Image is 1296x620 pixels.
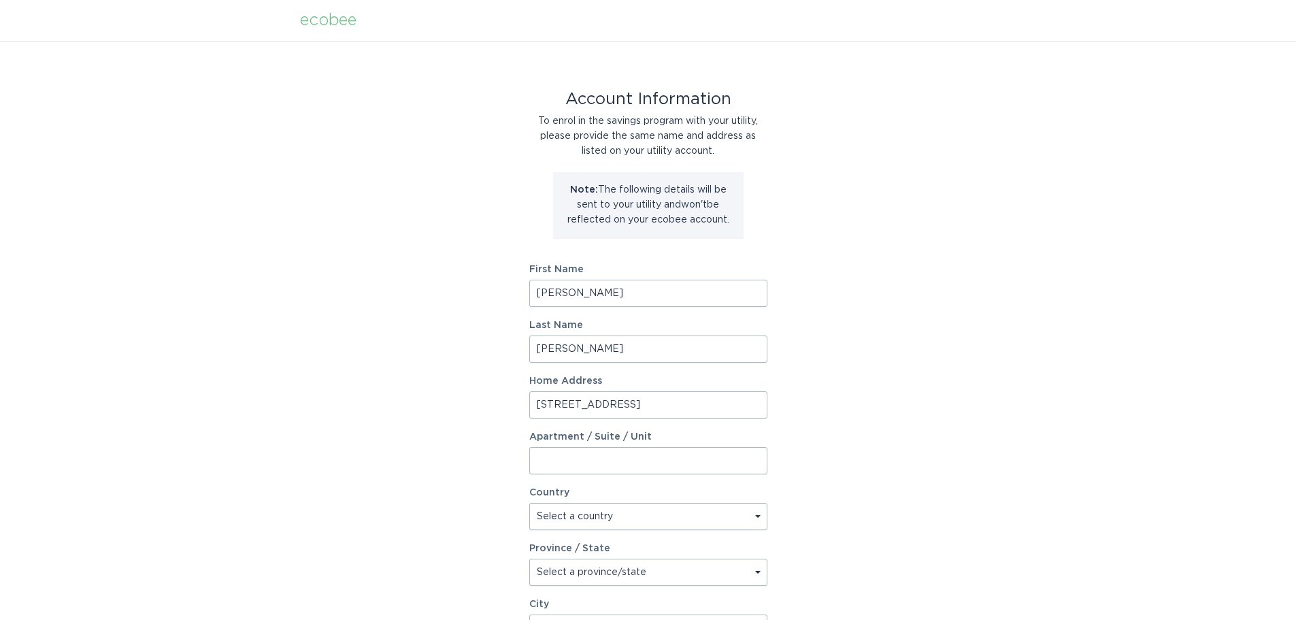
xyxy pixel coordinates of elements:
[529,92,767,107] div: Account Information
[570,185,598,195] strong: Note:
[300,13,356,28] div: ecobee
[529,544,610,553] label: Province / State
[529,600,767,609] label: City
[529,376,767,386] label: Home Address
[529,432,767,442] label: Apartment / Suite / Unit
[529,321,767,330] label: Last Name
[529,488,569,497] label: Country
[529,265,767,274] label: First Name
[529,114,767,159] div: To enrol in the savings program with your utility, please provide the same name and address as li...
[563,182,733,227] p: The following details will be sent to your utility and won't be reflected on your ecobee account.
